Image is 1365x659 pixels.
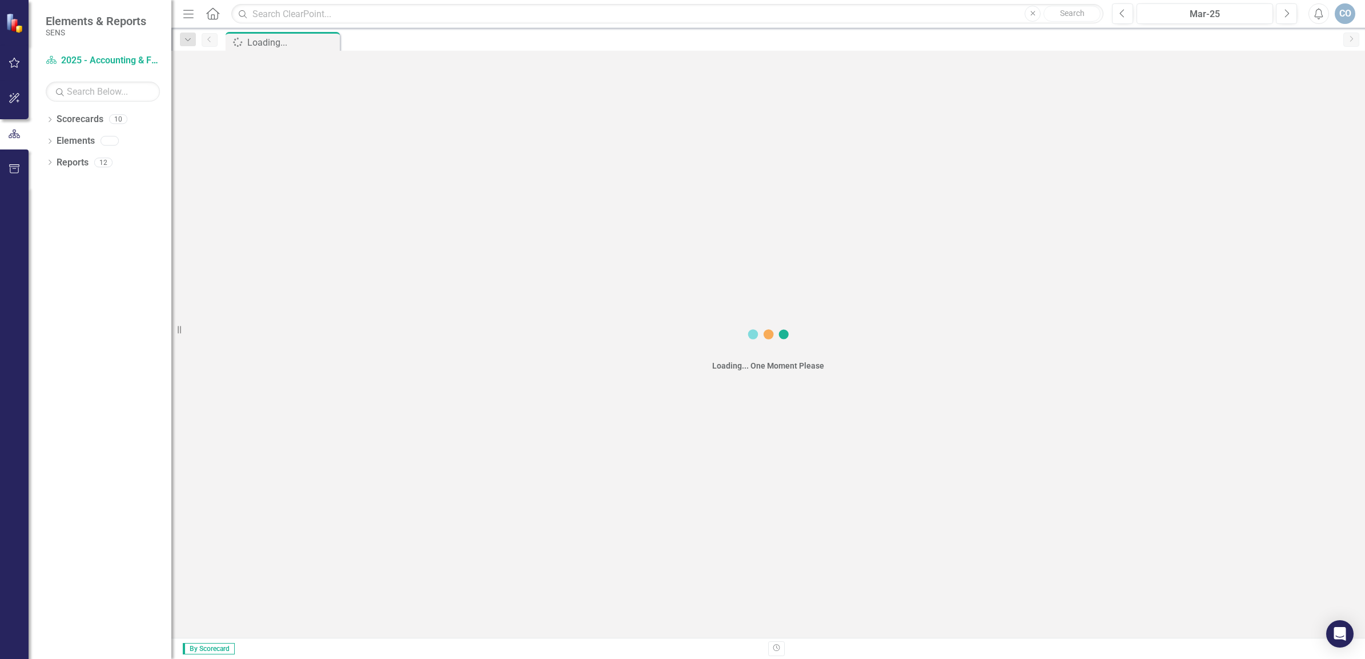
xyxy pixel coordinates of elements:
a: Scorecards [57,113,103,126]
a: 2025 - Accounting & Finance [46,54,160,67]
div: 12 [94,157,113,167]
span: Elements & Reports [46,14,146,28]
button: Mar-25 [1137,3,1273,24]
img: ClearPoint Strategy [6,13,26,33]
div: Mar-25 [1141,7,1269,21]
div: Open Intercom Messenger [1326,620,1354,648]
a: Reports [57,156,89,169]
small: SENS [46,28,146,37]
button: Search [1043,6,1101,22]
input: Search Below... [46,82,160,102]
input: Search ClearPoint... [231,4,1103,24]
button: CO [1335,3,1355,24]
a: Elements [57,135,95,148]
span: Search [1060,9,1085,18]
div: Loading... [247,35,337,50]
div: 10 [109,115,127,124]
div: Loading... One Moment Please [712,360,824,371]
span: By Scorecard [183,643,235,654]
